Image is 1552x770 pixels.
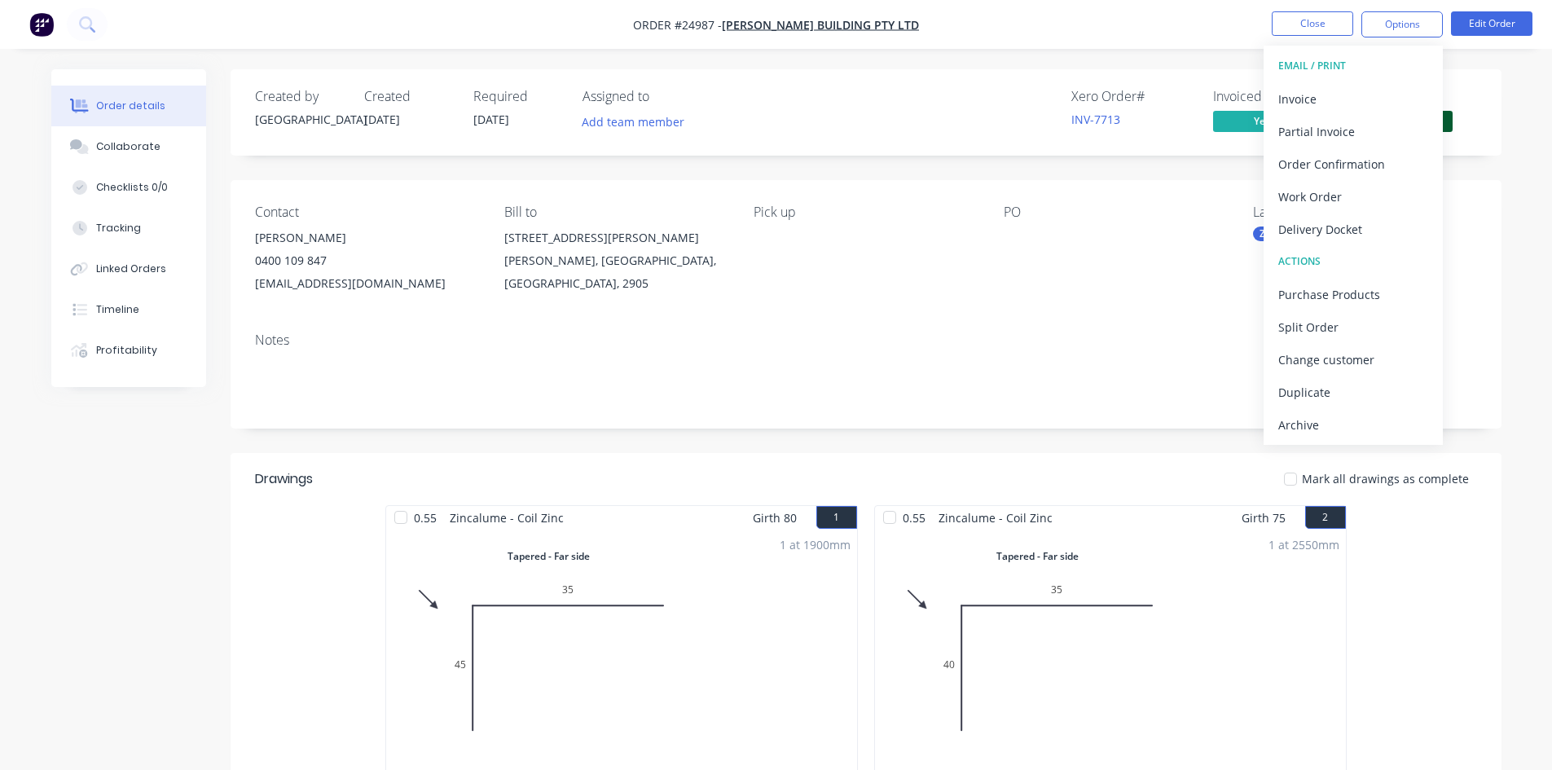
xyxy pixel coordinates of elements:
[1253,205,1476,220] div: Labels
[583,89,745,104] div: Assigned to
[255,332,1477,348] div: Notes
[96,180,168,195] div: Checklists 0/0
[443,506,570,530] span: Zincalume - Coil Zinc
[1278,251,1428,272] div: ACTIONS
[255,227,478,249] div: [PERSON_NAME]
[1278,348,1428,372] div: Change customer
[96,139,160,154] div: Collaborate
[29,12,54,37] img: Factory
[1302,470,1469,487] span: Mark all drawings as complete
[51,167,206,208] button: Checklists 0/0
[1278,185,1428,209] div: Work Order
[96,99,165,113] div: Order details
[1278,381,1428,404] div: Duplicate
[722,17,919,33] a: [PERSON_NAME] BUILDING PTY LTD
[51,126,206,167] button: Collaborate
[1071,89,1194,104] div: Xero Order #
[364,112,400,127] span: [DATE]
[753,506,797,530] span: Girth 80
[1361,11,1443,37] button: Options
[1253,227,1315,241] div: Zincalume
[1278,315,1428,339] div: Split Order
[1278,87,1428,111] div: Invoice
[816,506,857,529] button: 1
[896,506,932,530] span: 0.55
[51,289,206,330] button: Timeline
[1242,506,1286,530] span: Girth 75
[51,208,206,249] button: Tracking
[633,17,722,33] span: Order #24987 -
[255,249,478,272] div: 0400 109 847
[255,469,313,489] div: Drawings
[473,112,509,127] span: [DATE]
[51,249,206,289] button: Linked Orders
[255,111,345,128] div: [GEOGRAPHIC_DATA]
[51,86,206,126] button: Order details
[96,343,157,358] div: Profitability
[364,89,454,104] div: Created
[255,227,478,295] div: [PERSON_NAME]0400 109 847[EMAIL_ADDRESS][DOMAIN_NAME]
[1213,89,1335,104] div: Invoiced
[583,111,693,133] button: Add team member
[573,111,692,133] button: Add team member
[51,330,206,371] button: Profitability
[1451,11,1532,36] button: Edit Order
[1278,120,1428,143] div: Partial Invoice
[504,227,728,249] div: [STREET_ADDRESS][PERSON_NAME]
[780,536,851,553] div: 1 at 1900mm
[1305,506,1346,529] button: 2
[96,262,166,276] div: Linked Orders
[932,506,1059,530] span: Zincalume - Coil Zinc
[96,302,139,317] div: Timeline
[754,205,977,220] div: Pick up
[1278,413,1428,437] div: Archive
[96,221,141,235] div: Tracking
[1278,152,1428,176] div: Order Confirmation
[407,506,443,530] span: 0.55
[473,89,563,104] div: Required
[255,205,478,220] div: Contact
[1272,11,1353,36] button: Close
[1213,111,1311,131] span: Yes
[1278,218,1428,241] div: Delivery Docket
[1278,55,1428,77] div: EMAIL / PRINT
[1278,283,1428,306] div: Purchase Products
[504,205,728,220] div: Bill to
[1268,536,1339,553] div: 1 at 2550mm
[255,272,478,295] div: [EMAIL_ADDRESS][DOMAIN_NAME]
[255,89,345,104] div: Created by
[504,227,728,295] div: [STREET_ADDRESS][PERSON_NAME][PERSON_NAME], [GEOGRAPHIC_DATA], [GEOGRAPHIC_DATA], 2905
[504,249,728,295] div: [PERSON_NAME], [GEOGRAPHIC_DATA], [GEOGRAPHIC_DATA], 2905
[1071,112,1120,127] a: INV-7713
[1004,205,1227,220] div: PO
